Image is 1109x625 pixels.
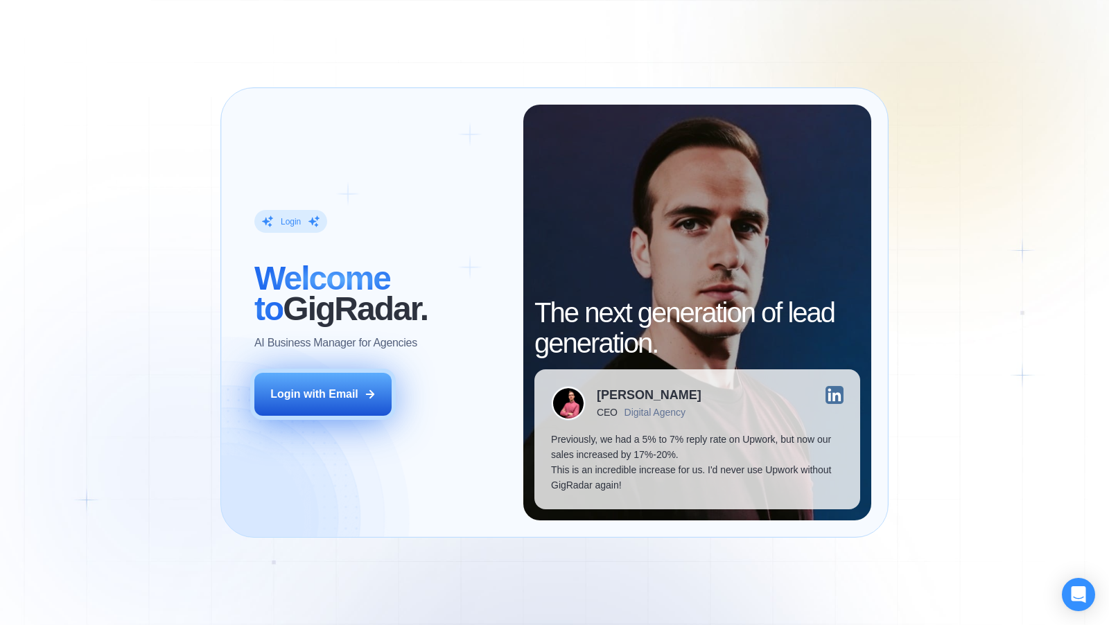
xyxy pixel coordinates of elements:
[597,407,617,418] div: CEO
[281,215,301,227] div: Login
[254,263,507,324] h2: ‍ GigRadar.
[1062,578,1095,611] div: Open Intercom Messenger
[254,335,417,351] p: AI Business Manager for Agencies
[597,389,701,401] div: [PERSON_NAME]
[254,260,390,327] span: Welcome to
[551,432,843,493] p: Previously, we had a 5% to 7% reply rate on Upwork, but now our sales increased by 17%-20%. This ...
[270,387,358,402] div: Login with Email
[254,373,392,416] button: Login with Email
[625,407,686,418] div: Digital Agency
[534,297,859,358] h2: The next generation of lead generation.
